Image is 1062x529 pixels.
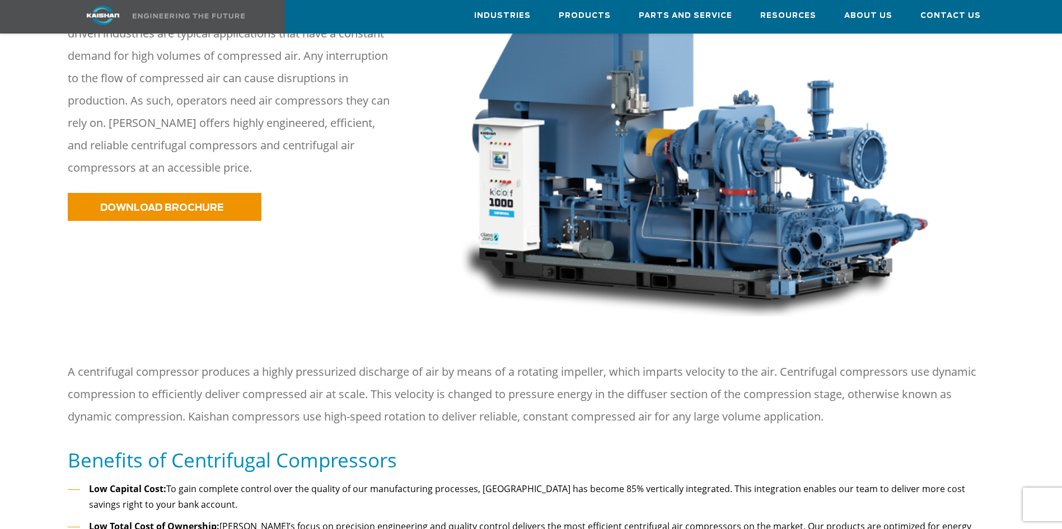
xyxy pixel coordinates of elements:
span: Contact Us [920,10,981,22]
span: Parts and Service [639,10,732,22]
p: A centrifugal compressor produces a highly pressurized discharge of air by means of a rotating im... [68,361,995,428]
li: To gain complete control over the quality of our manufacturing processes, [GEOGRAPHIC_DATA] has b... [68,481,995,513]
span: About Us [844,10,892,22]
a: Resources [760,1,816,31]
span: Products [559,10,611,22]
img: Engineering the future [133,13,245,18]
a: Parts and Service [639,1,732,31]
span: DOWNLOAD BROCHURE [100,203,223,212]
a: Contact Us [920,1,981,31]
a: DOWNLOAD BROCHURE [68,193,261,221]
img: kaishan logo [61,6,145,25]
span: Industries [474,10,531,22]
strong: Low Capital Cost: [89,483,166,495]
span: Resources [760,10,816,22]
a: Industries [474,1,531,31]
a: Products [559,1,611,31]
a: About Us [844,1,892,31]
h5: Benefits of Centrifugal Compressors [68,447,995,473]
